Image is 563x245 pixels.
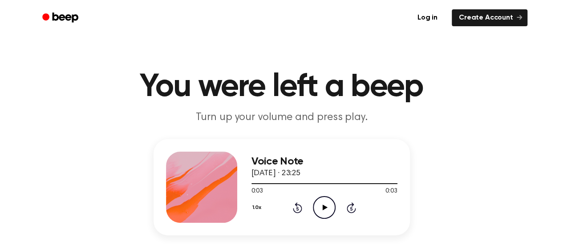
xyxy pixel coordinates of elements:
span: [DATE] · 23:25 [251,169,300,177]
button: 1.0x [251,200,265,215]
span: 0:03 [251,187,263,196]
a: Create Account [452,9,527,26]
a: Beep [36,9,86,27]
h3: Voice Note [251,156,397,168]
span: 0:03 [385,187,397,196]
h1: You were left a beep [54,71,510,103]
p: Turn up your volume and press play. [111,110,453,125]
a: Log in [409,8,446,28]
